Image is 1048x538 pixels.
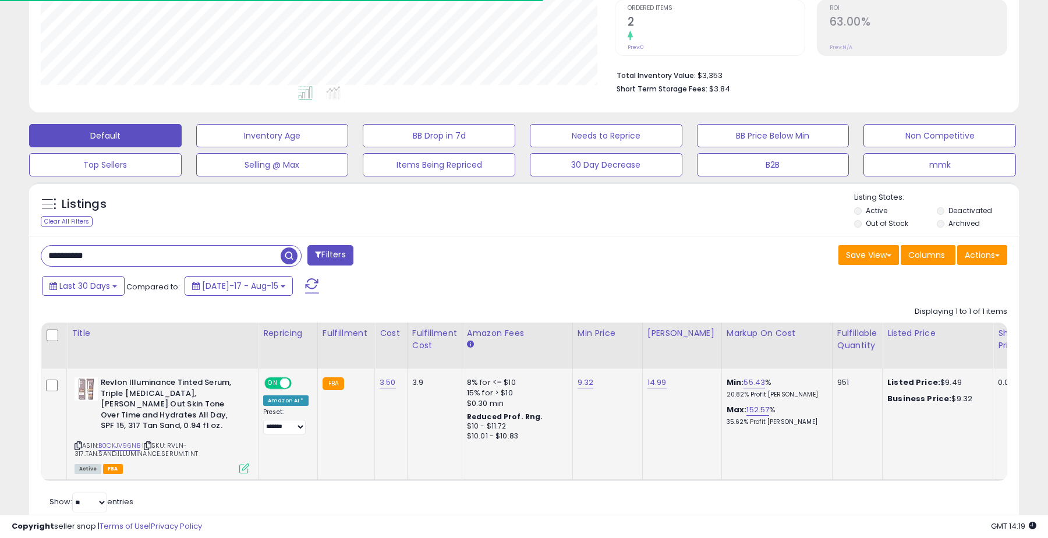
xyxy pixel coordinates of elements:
small: Amazon Fees. [467,339,474,350]
img: 41XiVZRvRfL._SL40_.jpg [75,377,98,401]
h2: 63.00% [830,15,1007,31]
a: 3.50 [380,377,396,388]
div: Fulfillment [323,327,370,339]
div: Markup on Cost [727,327,827,339]
span: | SKU: RVLN-317.TAN.SAND.ILLUMINANCE.SERUM.TINT [75,441,198,458]
label: Out of Stock [866,218,908,228]
button: BB Drop in 7d [363,124,515,147]
div: $0.30 min [467,398,564,409]
b: Listed Price: [887,377,940,388]
div: Repricing [263,327,313,339]
label: Deactivated [948,206,992,215]
a: Privacy Policy [151,521,202,532]
b: Revlon Illuminance Tinted Serum, Triple [MEDICAL_DATA], [PERSON_NAME] Out Skin Tone Over Time and... [101,377,242,434]
div: 15% for > $10 [467,388,564,398]
div: $10 - $11.72 [467,422,564,431]
h2: 2 [628,15,805,31]
button: [DATE]-17 - Aug-15 [185,276,293,296]
button: Selling @ Max [196,153,349,176]
div: % [727,377,823,399]
div: 8% for <= $10 [467,377,564,388]
div: 3.9 [412,377,453,388]
button: Actions [957,245,1007,265]
div: 0.00 [998,377,1017,388]
div: % [727,405,823,426]
span: Ordered Items [628,5,805,12]
b: Business Price: [887,393,951,404]
div: Cost [380,327,402,339]
div: [PERSON_NAME] [647,327,717,339]
h5: Listings [62,196,107,213]
span: Compared to: [126,281,180,292]
div: seller snap | | [12,521,202,532]
button: Needs to Reprice [530,124,682,147]
button: B2B [697,153,849,176]
button: Save View [838,245,899,265]
span: 2025-09-15 14:19 GMT [991,521,1036,532]
label: Active [866,206,887,215]
div: $10.01 - $10.83 [467,431,564,441]
button: Last 30 Days [42,276,125,296]
button: Top Sellers [29,153,182,176]
button: Default [29,124,182,147]
b: Short Term Storage Fees: [617,84,707,94]
button: 30 Day Decrease [530,153,682,176]
span: ON [265,378,280,388]
span: Last 30 Days [59,280,110,292]
a: B0CKJV96NB [98,441,140,451]
button: Non Competitive [863,124,1016,147]
b: Max: [727,404,747,415]
div: Fulfillment Cost [412,327,457,352]
div: Clear All Filters [41,216,93,227]
a: Terms of Use [100,521,149,532]
small: Prev: 0 [628,44,644,51]
button: mmk [863,153,1016,176]
span: Show: entries [49,496,133,507]
label: Archived [948,218,980,228]
div: $9.49 [887,377,984,388]
small: FBA [323,377,344,390]
b: Min: [727,377,744,388]
div: Min Price [578,327,638,339]
div: Amazon AI * [263,395,309,406]
span: [DATE]-17 - Aug-15 [202,280,278,292]
span: ROI [830,5,1007,12]
button: Items Being Repriced [363,153,515,176]
div: $9.32 [887,394,984,404]
button: Filters [307,245,353,266]
b: Total Inventory Value: [617,70,696,80]
span: All listings currently available for purchase on Amazon [75,464,101,474]
a: 152.57 [746,404,769,416]
div: Displaying 1 to 1 of 1 items [915,306,1007,317]
div: Preset: [263,408,309,434]
li: $3,353 [617,68,999,82]
div: Ship Price [998,327,1021,352]
b: Reduced Prof. Rng. [467,412,543,422]
p: Listing States: [854,192,1018,203]
div: ASIN: [75,377,249,472]
span: Columns [908,249,945,261]
div: Amazon Fees [467,327,568,339]
small: Prev: N/A [830,44,852,51]
strong: Copyright [12,521,54,532]
a: 9.32 [578,377,594,388]
span: OFF [290,378,309,388]
span: $3.84 [709,83,730,94]
div: Title [72,327,253,339]
button: BB Price Below Min [697,124,849,147]
th: The percentage added to the cost of goods (COGS) that forms the calculator for Min & Max prices. [721,323,832,369]
div: Listed Price [887,327,988,339]
div: Fulfillable Quantity [837,327,877,352]
span: FBA [103,464,123,474]
button: Inventory Age [196,124,349,147]
a: 14.99 [647,377,667,388]
div: 951 [837,377,873,388]
p: 20.82% Profit [PERSON_NAME] [727,391,823,399]
p: 35.62% Profit [PERSON_NAME] [727,418,823,426]
a: 55.43 [743,377,765,388]
button: Columns [901,245,955,265]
